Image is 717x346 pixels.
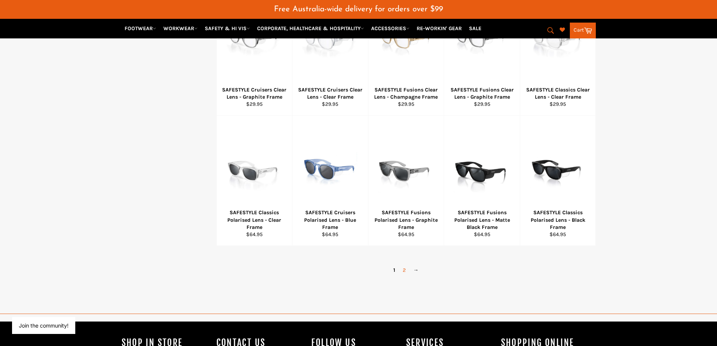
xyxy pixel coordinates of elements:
div: SAFESTYLE Fusions Clear Lens - Graphite Frame [449,86,515,101]
div: SAFESTYLE Fusions Clear Lens - Champagne Frame [373,86,439,101]
button: Join the community! [19,322,69,329]
a: SAFESTYLE Classics Polarised Lens - Clear FrameSAFESTYLE Classics Polarised Lens - Clear Frame$64.95 [216,116,292,246]
div: SAFESTYLE Classics Clear Lens - Clear Frame [525,86,591,101]
div: SAFESTYLE Cruisers Clear Lens - Graphite Frame [221,86,288,101]
span: 1 [390,265,399,276]
a: 2 [399,265,409,276]
a: SAFESTYLE Cruisers Polarised Lens - Blue FrameSAFESTYLE Cruisers Polarised Lens - Blue Frame$64.95 [292,116,368,246]
a: SALE [466,22,484,35]
div: SAFESTYLE Cruisers Clear Lens - Clear Frame [297,86,364,101]
a: Cart [570,23,596,38]
a: SAFESTYLE Fusions Polarised Lens - Graphite FrameSAFESTYLE Fusions Polarised Lens - Graphite Fram... [368,116,444,246]
div: SAFESTYLE Fusions Polarised Lens - Graphite Frame [373,209,439,231]
a: → [409,265,422,276]
div: SAFESTYLE Fusions Polarised Lens - Matte Black Frame [449,209,515,231]
a: WORKWEAR [160,22,201,35]
a: ACCESSORIES [368,22,413,35]
a: RE-WORKIN' GEAR [414,22,465,35]
a: SAFESTYLE Classics Polarised Lens - Black FrameSAFESTYLE Classics Polarised Lens - Black Frame$64.95 [520,116,596,246]
div: SAFESTYLE Classics Polarised Lens - Clear Frame [221,209,288,231]
div: SAFESTYLE Classics Polarised Lens - Black Frame [525,209,591,231]
div: SAFESTYLE Cruisers Polarised Lens - Blue Frame [297,209,364,231]
a: SAFETY & HI VIS [202,22,253,35]
span: Free Australia-wide delivery for orders over $99 [274,5,443,13]
a: FOOTWEAR [122,22,159,35]
a: SAFESTYLE Fusions Polarised Lens - Matte Black FrameSAFESTYLE Fusions Polarised Lens - Matte Blac... [444,116,520,246]
a: CORPORATE, HEALTHCARE & HOSPITALITY [254,22,367,35]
